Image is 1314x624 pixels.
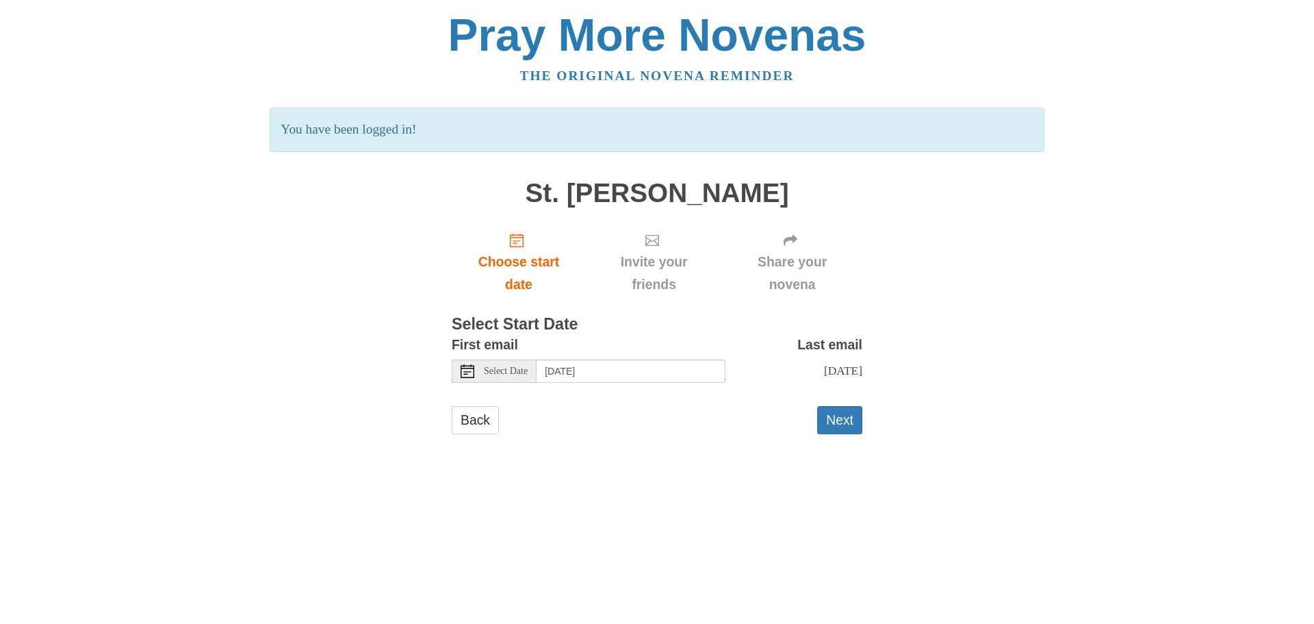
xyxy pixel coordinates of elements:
[452,316,862,334] h3: Select Start Date
[797,334,862,356] label: Last email
[452,334,518,356] label: First email
[452,406,499,434] a: Back
[448,10,866,60] a: Pray More Novenas
[484,366,528,376] span: Select Date
[824,364,862,377] span: [DATE]
[465,251,572,296] span: Choose start date
[520,68,795,83] a: The original novena reminder
[270,108,1044,152] p: You have been logged in!
[586,221,722,303] div: Click "Next" to confirm your start date first.
[722,221,862,303] div: Click "Next" to confirm your start date first.
[452,221,586,303] a: Choose start date
[452,179,862,208] h1: St. [PERSON_NAME]
[817,406,862,434] button: Next
[600,251,708,296] span: Invite your friends
[736,251,849,296] span: Share your novena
